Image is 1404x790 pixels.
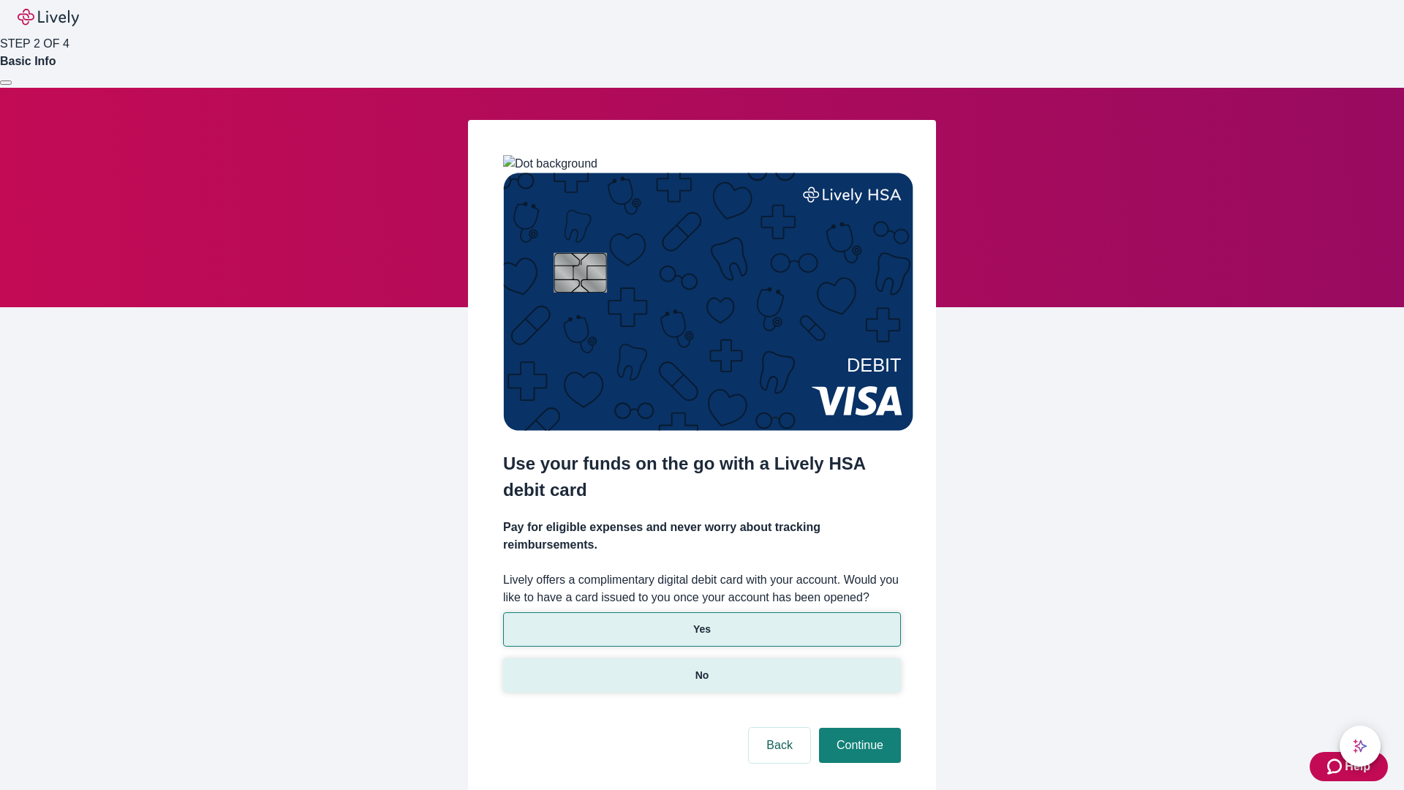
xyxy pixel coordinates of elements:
[503,612,901,647] button: Yes
[1345,758,1370,775] span: Help
[1310,752,1388,781] button: Zendesk support iconHelp
[695,668,709,683] p: No
[503,571,901,606] label: Lively offers a complimentary digital debit card with your account. Would you like to have a card...
[693,622,711,637] p: Yes
[749,728,810,763] button: Back
[819,728,901,763] button: Continue
[503,173,913,431] img: Debit card
[503,155,597,173] img: Dot background
[503,451,901,503] h2: Use your funds on the go with a Lively HSA debit card
[1340,726,1381,767] button: chat
[503,519,901,554] h4: Pay for eligible expenses and never worry about tracking reimbursements.
[18,9,79,26] img: Lively
[503,658,901,693] button: No
[1353,739,1367,753] svg: Lively AI Assistant
[1327,758,1345,775] svg: Zendesk support icon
